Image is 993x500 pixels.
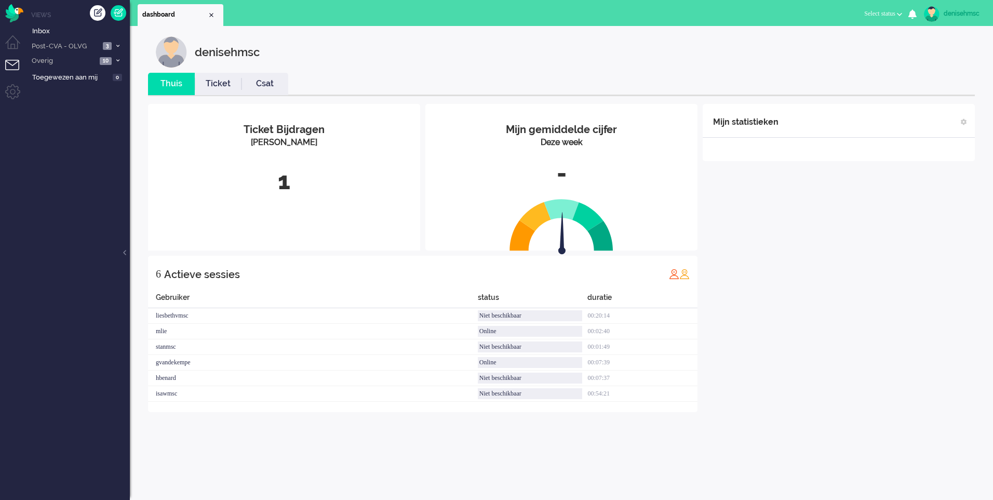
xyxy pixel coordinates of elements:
a: Inbox [30,25,130,36]
span: Post-CVA - OLVG [30,42,100,51]
span: Overig [30,56,97,66]
a: Toegewezen aan mij 0 [30,71,130,83]
img: flow_omnibird.svg [5,4,23,22]
span: 0 [113,74,122,82]
li: Thuis [148,73,195,95]
img: arrow.svg [540,212,584,257]
div: 00:02:40 [587,324,697,339]
span: Inbox [32,27,130,36]
span: 3 [103,42,112,50]
img: profile_orange.svg [679,269,690,279]
div: status [478,292,588,308]
div: Mijn statistieken [713,112,779,133]
a: Csat [241,78,288,90]
div: 00:01:49 [587,339,697,355]
span: Toegewezen aan mij [32,73,110,83]
span: 10 [100,57,112,65]
span: Select status [864,10,895,17]
img: customer.svg [156,36,187,68]
li: Views [31,10,130,19]
a: Quick Ticket [111,5,126,21]
div: denisehmsc [195,36,260,68]
div: duratie [587,292,697,308]
div: - [433,156,690,191]
div: Deze week [433,137,690,149]
li: Admin menu [5,84,29,108]
div: 00:20:14 [587,308,697,324]
div: Online [478,326,583,337]
div: gvandekempe [148,355,478,371]
div: Creëer ticket [90,5,105,21]
div: Niet beschikbaar [478,388,583,399]
div: hbenard [148,371,478,386]
div: 00:07:37 [587,371,697,386]
div: Niet beschikbaar [478,341,583,352]
div: [PERSON_NAME] [156,137,412,149]
div: stanmsc [148,339,478,355]
div: Gebruiker [148,292,478,308]
div: liesbethvmsc [148,308,478,324]
img: avatar [924,6,940,22]
div: Ticket Bijdragen [156,122,412,137]
li: Dashboard [138,4,223,26]
span: dashboard [142,10,207,19]
div: Niet beschikbaar [478,373,583,384]
div: Niet beschikbaar [478,310,583,321]
div: Close tab [207,11,216,19]
li: Ticket [195,73,241,95]
a: Omnidesk [5,7,23,15]
div: Online [478,357,583,368]
li: Tickets menu [5,60,29,83]
li: Dashboard menu [5,35,29,59]
div: 00:07:39 [587,355,697,371]
img: semi_circle.svg [509,199,613,251]
div: 00:54:21 [587,386,697,402]
a: Thuis [148,78,195,90]
li: Csat [241,73,288,95]
div: 6 [156,264,161,284]
a: Ticket [195,78,241,90]
div: mlie [148,324,478,339]
a: denisehmsc [922,6,983,22]
button: Select status [858,6,908,21]
div: Actieve sessies [164,264,240,285]
div: denisehmsc [944,8,983,19]
li: Select status [858,3,908,26]
img: profile_red.svg [669,269,679,279]
div: isawmsc [148,386,478,402]
div: Mijn gemiddelde cijfer [433,122,690,137]
div: 1 [156,164,412,199]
